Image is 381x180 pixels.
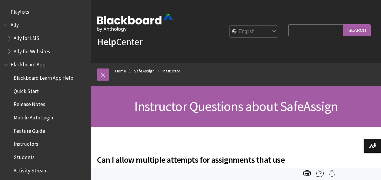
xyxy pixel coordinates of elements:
[14,73,73,81] span: Blackboard Learn App Help
[97,153,285,179] span: Can I allow multiple attempts for assignments that use SafeAssign?
[14,126,45,134] span: Feature Guide
[14,33,39,41] span: Ally for LMS
[14,99,45,108] span: Release Notes
[14,165,48,174] span: Activity Stream
[4,20,87,57] nav: Book outline for Anthology Ally Help
[328,170,336,177] img: Follow this page
[14,112,53,121] span: Mobile Auto Login
[97,36,142,48] a: HelpCenter
[4,7,87,17] nav: Book outline for Playlists
[14,152,35,160] span: Students
[11,20,19,28] span: Ally
[97,36,116,48] strong: Help
[162,67,180,75] a: Instructor
[11,7,29,15] span: Playlists
[316,170,324,177] img: More help
[303,170,311,177] img: Print
[134,67,155,75] a: SafeAssign
[134,98,338,115] span: Instructor Questions about SafeAssign
[14,139,38,147] span: Instructors
[230,26,278,38] select: Site Language Selector
[11,60,45,68] span: Blackboard App
[343,24,371,36] input: Search
[14,86,39,94] span: Quick Start
[14,46,50,55] span: Ally for Websites
[115,67,126,75] a: Home
[97,14,173,32] img: Blackboard by Anthology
